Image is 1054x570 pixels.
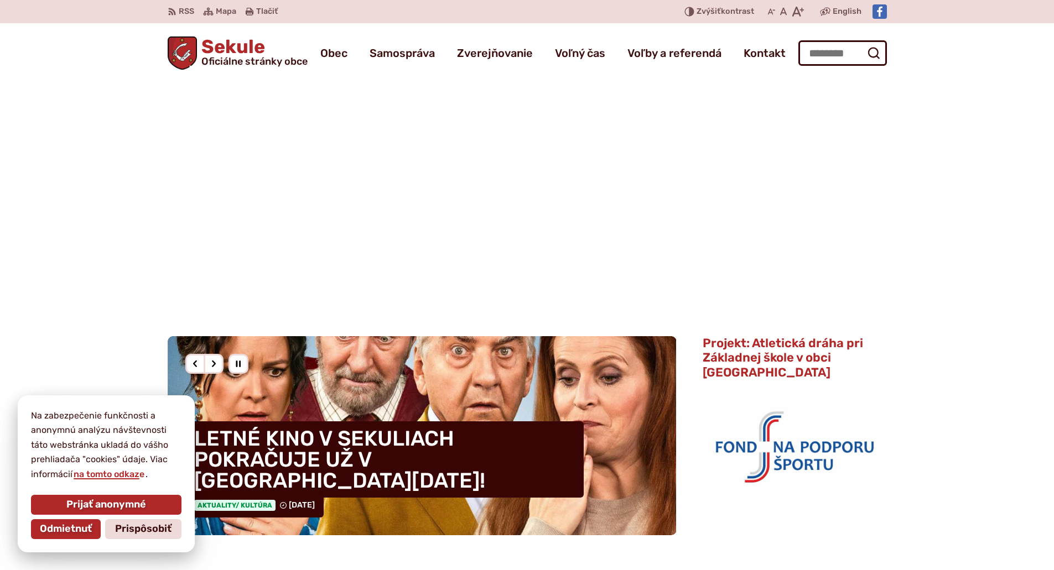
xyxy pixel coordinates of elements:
a: Zverejňovanie [457,38,533,69]
a: Voľný čas [555,38,605,69]
span: / Kultúra [236,501,272,509]
span: Odmietnuť [40,523,92,535]
span: Zvýšiť [697,7,721,16]
a: English [830,5,864,18]
p: Na zabezpečenie funkčnosti a anonymnú analýzu návštevnosti táto webstránka ukladá do vášho prehli... [31,409,181,482]
span: kontrast [697,7,754,17]
div: Nasledujúci slajd [204,354,224,374]
button: Odmietnuť [31,519,101,539]
a: na tomto odkaze [72,469,146,479]
h1: Sekule [197,38,308,66]
span: Prijať anonymné [66,499,146,511]
span: Prispôsobiť [115,523,172,535]
span: Tlačiť [256,7,278,17]
span: Mapa [216,5,236,18]
img: logo_fnps.png [703,386,886,505]
div: 2 / 8 [168,336,677,535]
button: Prispôsobiť [105,519,181,539]
a: Logo Sekule, prejsť na domovskú stránku. [168,36,308,70]
a: Voľby a referendá [627,38,721,69]
span: [DATE] [289,500,315,510]
a: LETNÉ KINO V SEKULIACH POKRAČUJE UŽ V [GEOGRAPHIC_DATA][DATE]! Aktuality/ Kultúra [DATE] [168,336,677,535]
div: Predošlý slajd [185,354,205,374]
span: Oficiálne stránky obce [201,56,308,66]
span: RSS [179,5,194,18]
img: Prejsť na Facebook stránku [873,4,887,19]
button: Prijať anonymné [31,495,181,515]
img: Prejsť na domovskú stránku [168,36,198,70]
span: Aktuality [194,500,276,511]
div: Pozastaviť pohyb slajdera [229,354,248,374]
a: Kontakt [744,38,786,69]
span: Projekt: Atletická dráha pri Základnej škole v obci [GEOGRAPHIC_DATA] [703,336,863,380]
h4: LETNÉ KINO V SEKULIACH POKRAČUJE UŽ V [GEOGRAPHIC_DATA][DATE]! [185,421,584,498]
span: English [833,5,861,18]
a: Samospráva [370,38,435,69]
a: Obec [320,38,347,69]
